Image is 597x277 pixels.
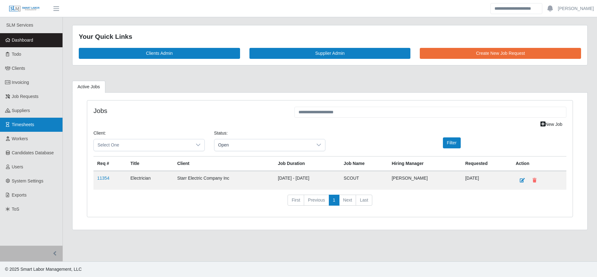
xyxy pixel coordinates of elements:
a: 11354 [97,176,109,181]
h4: Jobs [93,107,285,115]
a: 1 [329,195,339,206]
label: Client: [93,130,106,136]
th: Hiring Manager [388,156,461,171]
th: Job Name [340,156,388,171]
th: Job Duration [274,156,340,171]
td: Electrician [127,171,173,190]
td: Starr Electric Company Inc [173,171,274,190]
a: Clients Admin [79,48,240,59]
span: © 2025 Smart Labor Management, LLC [5,267,82,272]
th: Requested [461,156,512,171]
span: Todo [12,52,21,57]
span: ToS [12,207,19,212]
img: SLM Logo [9,5,40,12]
span: Timesheets [12,122,34,127]
span: Clients [12,66,25,71]
span: System Settings [12,178,43,183]
span: Workers [12,136,28,141]
a: [PERSON_NAME] [558,5,594,12]
div: Your Quick Links [79,32,581,42]
span: Exports [12,192,27,197]
nav: pagination [93,195,566,211]
th: Req # [93,156,127,171]
a: New Job [536,119,566,130]
th: Client [173,156,274,171]
span: Invoicing [12,80,29,85]
button: Filter [443,137,461,148]
th: Title [127,156,173,171]
span: Open [214,139,313,151]
span: Candidates Database [12,150,54,155]
span: SLM Services [6,23,33,28]
td: [DATE] [461,171,512,190]
a: Supplier Admin [249,48,411,59]
a: Active Jobs [72,81,105,93]
th: Action [512,156,566,171]
td: [DATE] - [DATE] [274,171,340,190]
span: Users [12,164,23,169]
input: Search [490,3,542,14]
span: Select One [94,139,192,151]
label: Status: [214,130,228,136]
span: Suppliers [12,108,30,113]
td: [PERSON_NAME] [388,171,461,190]
a: Create New Job Request [420,48,581,59]
td: SCOUT [340,171,388,190]
span: Job Requests [12,94,39,99]
span: Dashboard [12,38,33,43]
